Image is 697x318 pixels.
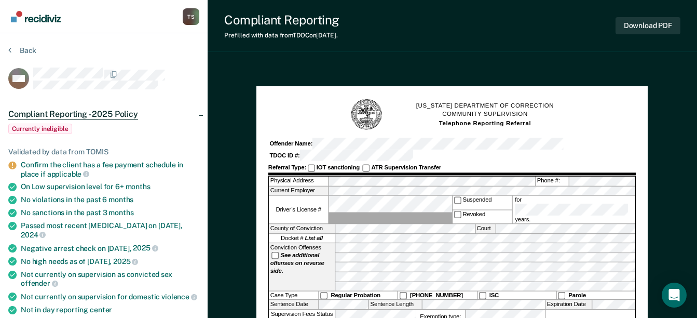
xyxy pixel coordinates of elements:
[21,221,199,239] div: Passed most recent [MEDICAL_DATA] on [DATE],
[270,152,300,159] strong: TDOC ID #:
[108,195,133,204] span: months
[536,177,569,186] label: Phone #:
[369,300,422,309] label: Sentence Length
[21,292,199,301] div: Not currently on supervision for domestic
[616,17,680,34] button: Download PDF
[8,124,72,134] span: Currently ineligible
[320,292,327,299] input: Regular Probation
[21,231,46,239] span: 2024
[281,234,323,242] span: Docket #
[515,204,628,215] input: for years.
[475,224,495,233] label: Court
[350,98,383,131] img: TN Seal
[90,306,112,314] span: center
[224,32,339,39] div: Prefilled with data from TDOC on [DATE] .
[8,109,138,120] span: Compliant Reporting - 2025 Policy
[305,235,323,242] strong: List all
[662,283,687,308] div: Open Intercom Messenger
[454,210,461,218] input: Revoked
[546,300,592,309] label: Expiration Date
[331,292,381,299] strong: Regular Probation
[183,8,199,25] button: Profile dropdown button
[21,182,199,191] div: On Low supervision level for 6+
[400,292,407,299] input: [PHONE_NUMBER]
[514,196,634,223] label: for years.
[308,164,315,171] input: IOT sanctioning
[269,291,318,300] div: Case Type
[363,164,370,171] input: ATR Supervision Transfer
[269,196,328,223] label: Driver’s License #
[21,270,199,288] div: Not currently on supervision as convicted sex
[453,196,512,209] label: Suspended
[270,252,324,275] strong: See additional offenses on reverse side.
[21,161,199,178] div: Confirm the client has a fee payment schedule in place if applicable
[268,164,306,171] strong: Referral Type:
[21,257,199,266] div: No high needs as of [DATE],
[269,224,335,233] label: County of Conviction
[21,306,199,314] div: Not in day reporting
[479,292,486,299] input: ISC
[21,279,58,287] span: offender
[558,292,565,299] input: Parole
[8,148,199,156] div: Validated by data from TOMIS
[271,252,279,259] input: See additional offenses on reverse side.
[161,293,197,301] span: violence
[21,195,199,204] div: No violations in the past 6
[416,101,554,128] h1: [US_STATE] DEPARTMENT OF CORRECTION COMMUNITY SUPERVISION
[113,257,138,266] span: 2025
[224,12,339,28] div: Compliant Reporting
[133,244,158,252] span: 2025
[183,8,199,25] div: T S
[372,164,442,171] strong: ATR Supervision Transfer
[126,182,151,191] span: months
[269,187,328,195] label: Current Employer
[453,210,512,223] label: Revoked
[270,140,313,147] strong: Offender Name:
[569,292,586,299] strong: Parole
[11,11,61,22] img: Recidiviz
[410,292,463,299] strong: [PHONE_NUMBER]
[454,196,461,204] input: Suspended
[21,208,199,217] div: No sanctions in the past 3
[269,243,335,290] div: Conviction Offenses
[439,120,531,127] strong: Telephone Reporting Referral
[269,177,328,186] label: Physical Address
[21,244,199,253] div: Negative arrest check on [DATE],
[269,300,318,309] label: Sentence Date
[317,164,360,171] strong: IOT sanctioning
[489,292,499,299] strong: ISC
[8,46,36,55] button: Back
[108,208,133,217] span: months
